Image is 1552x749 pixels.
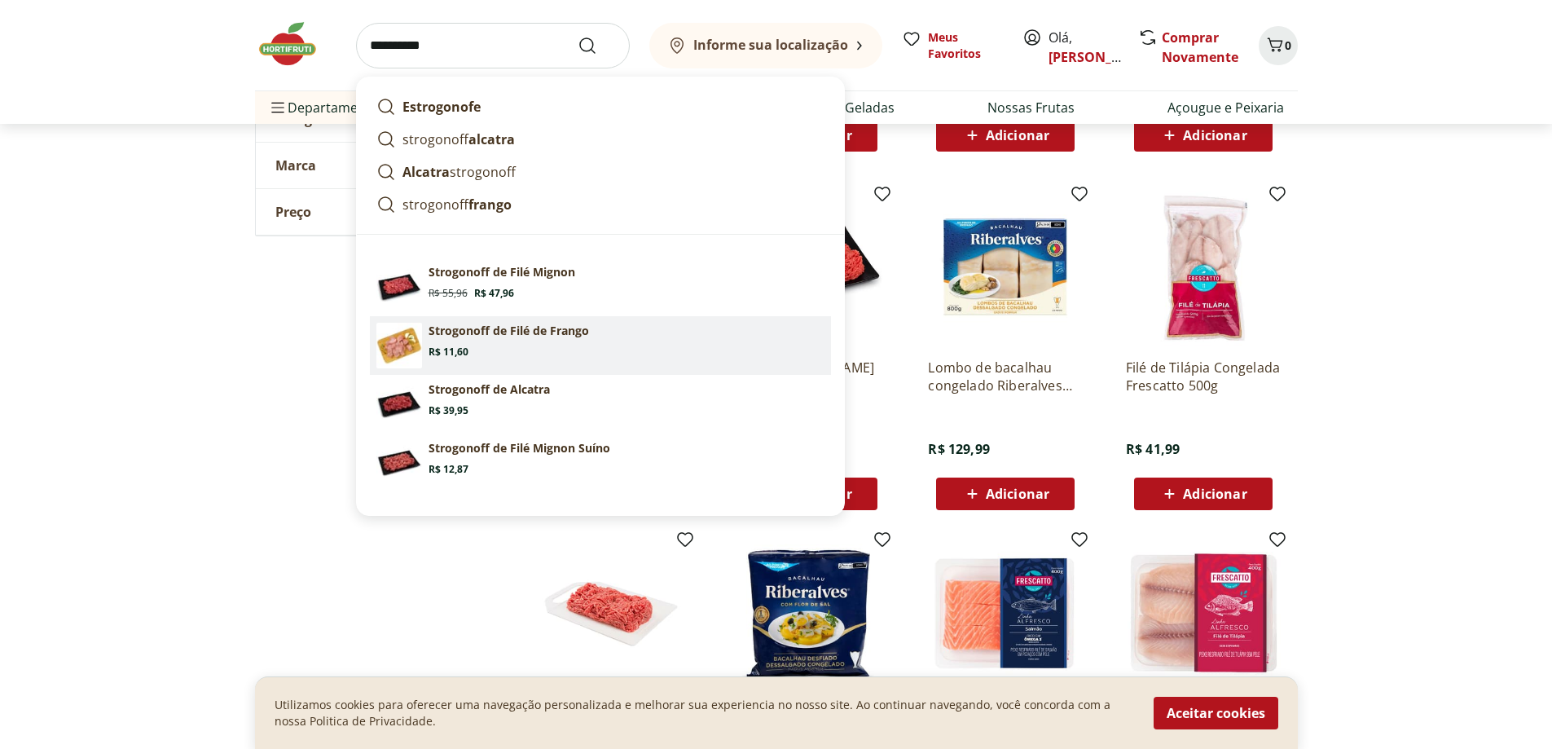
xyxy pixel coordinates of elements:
[370,258,831,316] a: PrincipalStrogonoff de Filé MignonR$ 55,96R$ 47,96
[1134,119,1273,152] button: Adicionar
[1126,536,1281,691] img: Filé de Tilápia Fresco Frescatto 400g
[928,359,1083,394] a: Lombo de bacalhau congelado Riberalves 800g
[1259,26,1298,65] button: Carrinho
[429,287,468,300] span: R$ 55,96
[429,346,468,359] span: R$ 11,60
[429,381,550,398] p: Strogonoff de Alcatra
[578,36,617,55] button: Submit Search
[936,119,1075,152] button: Adicionar
[402,130,515,149] p: strogonoff
[402,163,450,181] strong: Alcatra
[1126,359,1281,394] a: Filé de Tilápia Congelada Frescatto 500g
[534,536,688,691] img: Patinho Moído
[275,204,311,220] span: Preço
[256,189,500,235] button: Preço
[936,478,1075,510] button: Adicionar
[275,697,1134,729] p: Utilizamos cookies para oferecer uma navegação personalizada e melhorar sua experiencia no nosso ...
[902,29,1003,62] a: Meus Favoritos
[376,323,422,368] img: Strogonoff de Filé de Frango
[370,156,831,188] a: Alcatrastrogonoff
[370,90,831,123] a: Estrogonofe
[429,404,468,417] span: R$ 39,95
[275,157,316,174] span: Marca
[928,191,1083,346] img: Lombo de bacalhau congelado Riberalves 800g
[928,536,1083,691] img: FILE DE SALMAO FRESCATTO 400G
[376,440,422,486] img: Principal
[370,123,831,156] a: strogonoffalcatra
[402,195,512,214] p: strogonoff
[1183,129,1246,142] span: Adicionar
[268,88,288,127] button: Menu
[649,23,882,68] button: Informe sua localização
[693,36,848,54] b: Informe sua localização
[1167,98,1284,117] a: Açougue e Peixaria
[429,264,575,280] p: Strogonoff de Filé Mignon
[468,130,515,148] strong: alcatra
[370,188,831,221] a: strogonofffrango
[928,29,1003,62] span: Meus Favoritos
[468,196,512,214] strong: frango
[986,129,1049,142] span: Adicionar
[1126,191,1281,346] img: Filé de Tilápia Congelada Frescatto 500g
[256,143,500,188] button: Marca
[928,440,989,458] span: R$ 129,99
[402,98,481,116] strong: Estrogonofe
[1126,440,1180,458] span: R$ 41,99
[255,20,336,68] img: Hortifruti
[268,88,385,127] span: Departamentos
[370,434,831,492] a: PrincipalStrogonoff de Filé Mignon SuínoR$ 12,87
[987,98,1075,117] a: Nossas Frutas
[731,536,886,691] img: Bacalhau Dessalgado Morhua Congelado Riberalves 400G
[1154,697,1278,729] button: Aceitar cookies
[429,323,589,339] p: Strogonoff de Filé de Frango
[370,316,831,375] a: Strogonoff de Filé de FrangoStrogonoff de Filé de FrangoR$ 11,60
[1049,28,1121,67] span: Olá,
[376,381,422,427] img: Principal
[1162,29,1238,66] a: Comprar Novamente
[370,375,831,434] a: PrincipalStrogonoff de AlcatraR$ 39,95
[1183,487,1246,500] span: Adicionar
[1134,478,1273,510] button: Adicionar
[986,487,1049,500] span: Adicionar
[474,287,514,300] span: R$ 47,96
[1285,37,1291,53] span: 0
[1049,48,1154,66] a: [PERSON_NAME]
[356,23,630,68] input: search
[402,162,516,182] p: strogonoff
[376,264,422,310] img: Principal
[429,463,468,476] span: R$ 12,87
[429,440,610,456] p: Strogonoff de Filé Mignon Suíno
